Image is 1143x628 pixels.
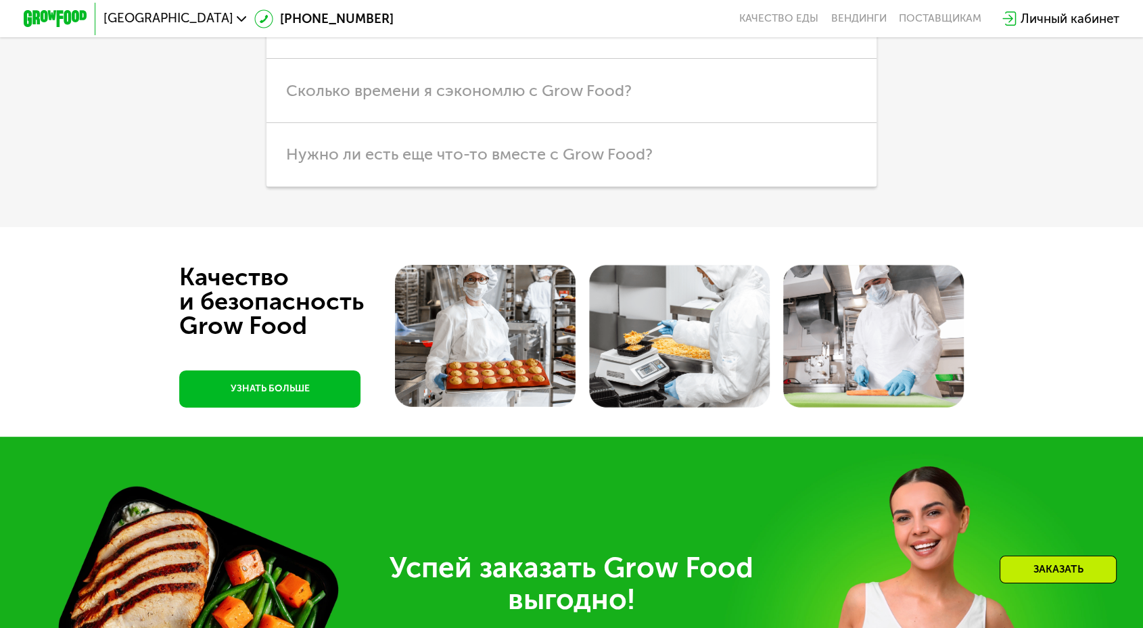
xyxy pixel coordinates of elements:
a: [PHONE_NUMBER] [254,9,394,28]
span: [GEOGRAPHIC_DATA] [103,12,233,25]
a: УЗНАТЬ БОЛЬШЕ [179,370,360,408]
div: Успей заказать Grow Food выгодно! [127,552,1016,616]
div: поставщикам [899,12,981,25]
span: Нужно ли есть еще что-то вместе с Grow Food? [285,145,652,164]
a: Вендинги [831,12,887,25]
div: Личный кабинет [1021,9,1119,28]
div: Качество и безопасность Grow Food [179,265,414,338]
div: Заказать [1000,556,1117,583]
a: Качество еды [739,12,818,25]
span: Сколько времени я сэкономлю с Grow Food? [285,81,631,100]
